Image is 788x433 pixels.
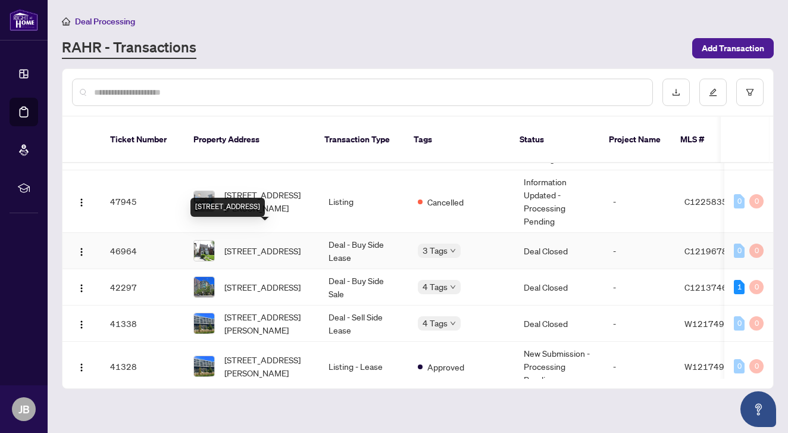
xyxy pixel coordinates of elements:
button: Logo [72,192,91,211]
div: 0 [749,244,764,258]
td: - [603,170,675,233]
td: - [603,269,675,306]
span: 3 Tags [423,244,448,257]
td: Deal - Sell Side Lease [319,306,408,342]
img: Logo [77,247,86,257]
span: 4 Tags [423,280,448,294]
img: thumbnail-img [194,241,214,261]
td: New Submission - Processing Pending [514,342,603,391]
span: [STREET_ADDRESS] [224,244,301,257]
span: Cancelled [427,195,464,208]
span: C12196787 [684,245,733,256]
span: down [450,248,456,254]
th: Project Name [599,117,671,163]
div: 0 [749,194,764,208]
div: 0 [734,316,745,331]
th: Ticket Number [101,117,184,163]
button: Logo [72,278,91,297]
span: C12258358 [684,196,733,207]
td: 41338 [101,306,184,342]
th: Status [510,117,599,163]
div: 0 [749,280,764,294]
span: Deal Processing [75,16,135,27]
td: Deal - Buy Side Sale [319,269,408,306]
img: thumbnail-img [194,277,214,297]
div: 1 [734,280,745,294]
span: [STREET_ADDRESS][PERSON_NAME] [224,310,309,337]
span: Add Transaction [702,39,764,58]
img: thumbnail-img [194,191,214,211]
img: thumbnail-img [194,356,214,376]
td: 47945 [101,170,184,233]
th: Property Address [184,117,315,163]
th: MLS # [671,117,742,163]
span: 4 Tags [423,316,448,330]
span: Approved [427,360,464,373]
span: W12174965 [684,361,735,372]
td: Listing - Lease [319,342,408,391]
td: - [603,342,675,391]
td: Deal Closed [514,269,603,306]
img: Logo [77,320,86,329]
div: 0 [734,194,745,208]
td: 41328 [101,342,184,391]
div: 0 [734,359,745,373]
button: Open asap [740,391,776,427]
td: Deal Closed [514,233,603,269]
td: - [603,233,675,269]
td: 42297 [101,269,184,306]
span: [STREET_ADDRESS][PERSON_NAME] [224,188,309,214]
span: download [672,88,680,96]
span: home [62,17,70,26]
span: C12137468 [684,282,733,292]
div: [STREET_ADDRESS] [190,198,265,217]
div: 0 [749,316,764,331]
span: JB [18,401,30,418]
span: down [450,320,456,326]
div: 0 [749,359,764,373]
td: Listing [319,170,408,233]
td: Deal Closed [514,306,603,342]
img: thumbnail-img [194,313,214,334]
span: filter [746,88,754,96]
img: Logo [77,363,86,372]
td: Information Updated - Processing Pending [514,170,603,233]
a: RAHR - Transactions [62,38,196,59]
img: Logo [77,284,86,293]
th: Transaction Type [315,117,404,163]
button: Logo [72,357,91,376]
span: edit [709,88,717,96]
img: logo [10,9,38,31]
span: down [450,284,456,290]
button: download [662,79,690,106]
span: [STREET_ADDRESS] [224,281,301,294]
button: Logo [72,314,91,333]
button: filter [736,79,764,106]
button: edit [699,79,727,106]
td: - [603,306,675,342]
button: Logo [72,241,91,260]
span: [STREET_ADDRESS][PERSON_NAME] [224,353,309,379]
td: Deal - Buy Side Lease [319,233,408,269]
td: 46964 [101,233,184,269]
th: Tags [404,117,510,163]
span: W12174965 [684,318,735,329]
button: Add Transaction [692,38,774,58]
div: 0 [734,244,745,258]
img: Logo [77,198,86,207]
